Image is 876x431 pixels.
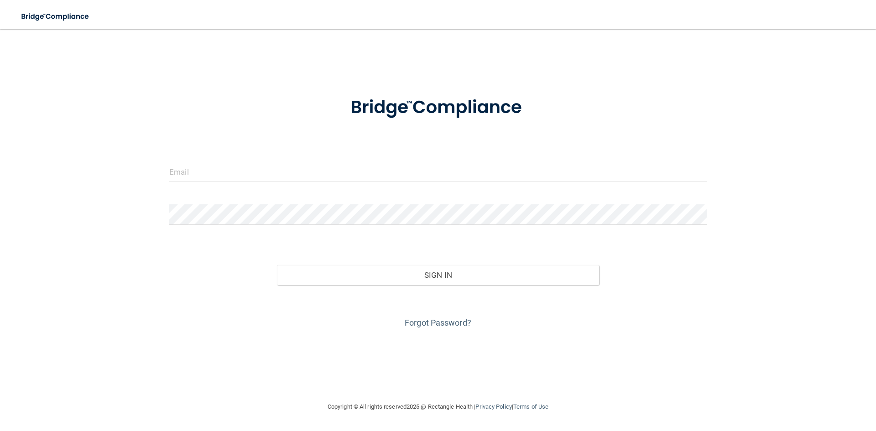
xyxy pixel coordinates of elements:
[475,403,511,410] a: Privacy Policy
[277,265,600,285] button: Sign In
[14,7,98,26] img: bridge_compliance_login_screen.278c3ca4.svg
[169,161,707,182] input: Email
[332,84,544,131] img: bridge_compliance_login_screen.278c3ca4.svg
[271,392,605,421] div: Copyright © All rights reserved 2025 @ Rectangle Health | |
[513,403,548,410] a: Terms of Use
[405,318,471,327] a: Forgot Password?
